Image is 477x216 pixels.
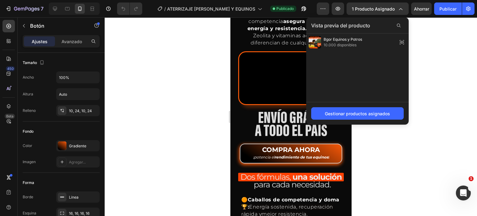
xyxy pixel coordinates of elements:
font: Tamaño [23,60,37,65]
strong: asegura docilidad, energía y resistencia. [17,1,103,14]
img: vista previa-img [309,36,321,48]
font: Altura [23,92,33,96]
font: ATERRIZAJE [PERSON_NAME] Y EQUINOS [167,6,255,11]
font: Publicado [276,6,294,11]
font: Ancho [23,75,34,80]
font: Ajustes [32,39,48,44]
input: Auto [57,72,99,83]
font: / [164,6,166,11]
font: Agregar... [69,160,86,164]
font: Relleno [23,108,36,113]
font: Gradiente [69,144,86,148]
font: Vista previa del producto [311,22,370,29]
font: Botón [30,23,44,29]
font: Avanzado [61,39,82,44]
strong: 🟠Caballos de competencia y doma🏆: [11,179,109,192]
strong: rendimiento de tus equinos! [44,137,99,142]
input: Auto [57,89,99,100]
font: Bgor Equinos y Potros [324,37,362,42]
font: 1 producto asignado [352,6,395,11]
font: 10, 24, 10, 24 [69,108,92,113]
font: Forma [23,180,34,185]
p: Botón [30,22,83,30]
button: Gestionar productos asignados [311,107,404,120]
font: 1 [470,177,472,181]
u: mejor resistencia. [31,194,77,200]
font: 7 [41,6,43,12]
font: Gestionar productos asignados [325,111,390,116]
font: Línea [69,195,79,200]
button: Publicar [434,2,462,15]
font: Beta [6,114,13,118]
button: 1 producto asignado [347,2,409,15]
font: Fondo [23,129,34,134]
font: 16, 16, 16, 16 [69,211,89,216]
font: Imagen [23,159,36,164]
iframe: Chat en vivo de Intercom [456,186,471,200]
i: ¡potencia el [23,137,99,142]
button: 7 [2,2,46,15]
span: Energía sostenida, recuperación rápida y [11,186,103,200]
button: <p><span style="font-size:21px;"><strong>COMPRA AHORA&nbsp;</strong></span><br><span style="font-... [9,126,112,146]
font: 10.000 disponibles [324,43,357,47]
video: Video [9,35,112,87]
iframe: Área de diseño [230,17,352,216]
button: Ahorrar [411,2,432,15]
font: Color [23,143,32,148]
div: Deshacer/Rehacer [117,2,142,15]
img: image_demo.jpg [25,92,97,119]
font: Esquina [23,211,36,215]
font: Publicar [439,6,457,11]
font: Ahorrar [414,6,429,11]
font: Borde [23,195,33,199]
strong: COMPRA AHORA [32,128,89,136]
font: 450 [7,67,14,71]
img: image_demo.jpg [8,155,113,172]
